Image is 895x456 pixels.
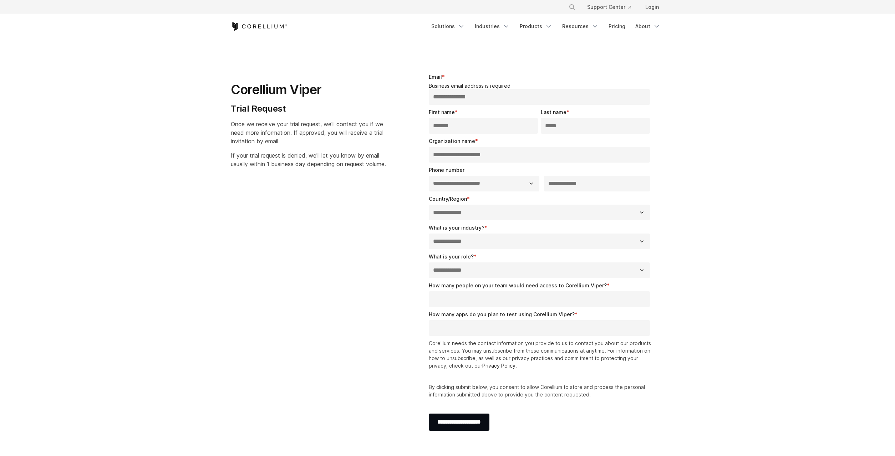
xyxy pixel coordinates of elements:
[427,20,469,33] a: Solutions
[429,311,575,317] span: How many apps do you plan to test using Corellium Viper?
[558,20,603,33] a: Resources
[631,20,665,33] a: About
[231,121,383,145] span: Once we receive your trial request, we'll contact you if we need more information. If approved, y...
[429,74,442,80] span: Email
[429,167,464,173] span: Phone number
[429,383,653,398] p: By clicking submit below, you consent to allow Corellium to store and process the personal inform...
[581,1,637,14] a: Support Center
[429,225,484,231] span: What is your industry?
[566,1,579,14] button: Search
[560,1,665,14] div: Navigation Menu
[429,138,475,144] span: Organization name
[471,20,514,33] a: Industries
[515,20,556,33] a: Products
[429,339,653,369] p: Corellium needs the contact information you provide to us to contact you about our products and s...
[427,20,665,33] div: Navigation Menu
[604,20,630,33] a: Pricing
[231,82,386,98] h1: Corellium Viper
[231,22,288,31] a: Corellium Home
[429,109,455,115] span: First name
[640,1,665,14] a: Login
[429,282,607,288] span: How many people on your team would need access to Corellium Viper?
[231,103,386,114] h4: Trial Request
[429,253,474,260] span: What is your role?
[541,109,566,115] span: Last name
[482,363,515,369] a: Privacy Policy
[429,83,653,89] legend: Business email address is required
[429,196,467,202] span: Country/Region
[231,152,386,168] span: If your trial request is denied, we'll let you know by email usually within 1 business day depend...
